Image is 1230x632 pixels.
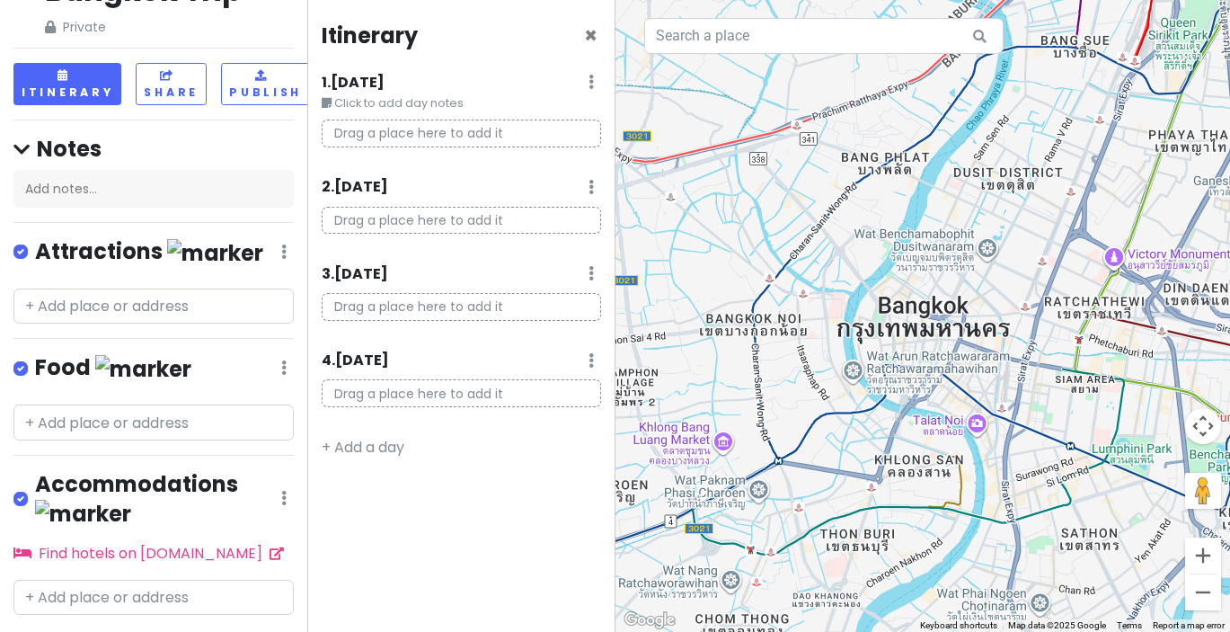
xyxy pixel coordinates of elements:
p: Drag a place here to add it [322,379,600,407]
span: Private [45,17,242,37]
a: Terms (opens in new tab) [1117,620,1142,630]
img: Google [620,609,679,632]
img: marker [167,239,263,267]
input: + Add place or address [13,289,294,325]
p: Drag a place here to add it [322,293,600,321]
span: Close itinerary [584,21,597,50]
button: Publish [221,63,310,105]
h6: 3 . [DATE] [322,265,388,284]
button: Itinerary [13,63,121,105]
div: Add notes... [13,170,294,208]
button: Share [136,63,207,105]
h6: 2 . [DATE] [322,178,388,197]
p: Drag a place here to add it [322,120,600,147]
a: + Add a day [322,437,404,458]
img: marker [35,500,131,528]
button: Zoom out [1185,574,1221,610]
button: Close [584,25,597,47]
h4: Itinerary [322,22,418,49]
input: + Add place or address [13,580,294,616]
h4: Food [35,353,191,383]
p: Drag a place here to add it [322,207,600,235]
h6: 1 . [DATE] [322,74,385,93]
h6: 4 . [DATE] [322,352,389,370]
h4: Notes [13,135,294,163]
a: Report a map error [1153,620,1225,630]
a: Find hotels on [DOMAIN_NAME] [13,543,284,564]
small: Click to add day notes [322,94,600,112]
a: Open this area in Google Maps (opens a new window) [620,609,679,632]
button: Drag Pegman onto the map to open Street View [1185,473,1221,509]
button: Keyboard shortcuts [920,619,997,632]
span: Map data ©2025 Google [1008,620,1106,630]
input: Search a place [644,18,1004,54]
h4: Accommodations [35,470,281,528]
button: Map camera controls [1185,408,1221,444]
img: marker [95,355,191,383]
input: + Add place or address [13,405,294,441]
h4: Attractions [35,237,263,267]
button: Zoom in [1185,538,1221,574]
